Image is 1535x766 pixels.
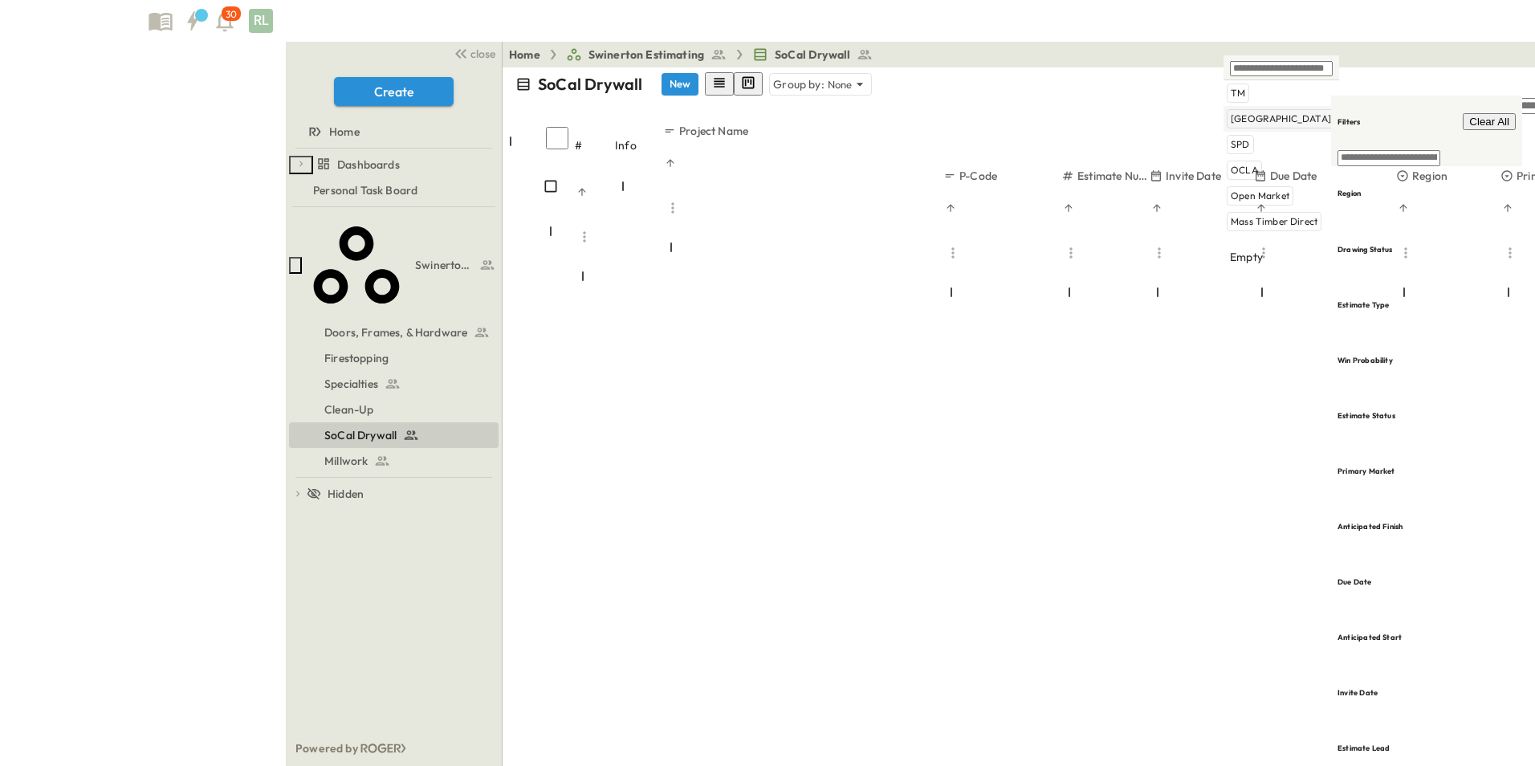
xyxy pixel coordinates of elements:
[289,210,499,320] div: Swinerton Estimatingtest
[1338,743,1390,753] h6: Estimate Lead
[305,210,495,320] a: Swinerton Estimating
[1227,84,1336,103] div: TM
[324,453,368,469] span: Millwork
[289,371,499,397] div: Specialtiestest
[1338,116,1360,127] h6: Filters
[337,157,400,173] span: Dashboards
[1230,249,1263,265] p: Empty
[470,46,495,62] span: close
[538,73,642,96] p: SoCal Drywall
[447,42,499,64] button: close
[546,127,568,149] input: Select all rows
[289,373,495,395] a: Specialties
[1338,521,1403,532] h6: Anticipated Finish
[316,153,495,176] a: Dashboards
[177,6,209,35] button: 2
[509,47,540,63] a: Home
[575,123,615,168] div: #
[289,177,499,203] div: Personal Task Boardtest
[1150,201,1164,215] button: Sort
[289,422,499,448] div: SoCal Drywalltest
[775,47,850,63] span: SoCal Drywall
[324,401,373,418] span: Clean-Up
[663,198,682,218] button: Menu
[1338,188,1361,198] h6: Region
[1227,212,1336,231] div: Mass Timber Direct
[1150,243,1169,263] button: Menu
[1227,135,1336,154] div: SPD
[1338,466,1395,476] h6: Primary Market
[289,398,495,421] a: Clean-Up
[289,120,495,143] a: Home
[324,376,378,392] span: Specialties
[705,72,734,96] button: row view
[663,156,678,170] button: Sort
[1231,87,1245,100] span: TM
[197,31,206,43] h6: 2
[1166,168,1221,184] p: Invite Date
[615,123,663,168] div: Info
[773,76,825,92] p: Group by:
[329,124,360,140] span: Home
[588,47,704,63] span: Swinerton Estimating
[943,243,963,263] button: Menu
[249,9,273,33] div: RL
[1338,244,1392,255] h6: Drawing Status
[334,77,454,106] button: Create
[959,168,997,184] p: P-Code
[1231,138,1250,151] span: SPD
[1338,299,1389,310] h6: Estimate Type
[289,347,495,369] a: Firestopping
[289,179,495,202] a: Personal Task Board
[734,72,763,96] button: kanban view
[286,731,502,766] div: Powered by
[1338,632,1402,642] h6: Anticipated Start
[226,8,237,21] p: 30
[828,76,853,92] p: None
[752,47,873,63] a: SoCal Drywall
[1338,687,1378,698] h6: Invite Date
[1227,186,1336,206] div: Open Market
[19,4,143,38] img: 6c363589ada0b36f064d841b69d3a419a338230e66bb0a533688fa5cc3e9e735.png
[289,448,499,474] div: Millworktest
[943,201,958,215] button: Sort
[679,123,748,139] p: Project Name
[1338,410,1395,421] h6: Estimate Status
[289,450,495,472] a: Millwork
[1061,243,1081,263] button: Menu
[324,427,397,443] span: SoCal Drywall
[575,227,594,247] button: Menu
[1231,189,1289,202] span: Open Market
[1231,164,1258,177] span: OCLA
[1227,109,1336,128] div: [GEOGRAPHIC_DATA]
[313,182,417,198] span: Personal Task Board
[1061,201,1076,215] button: Sort
[289,320,499,345] div: Doors, Frames, & Hardwaretest
[1077,168,1150,184] p: Estimate Number
[1338,355,1393,365] h6: Win Probability
[1227,161,1336,180] div: OCLA
[247,7,275,35] button: RL
[324,350,389,366] span: Firestopping
[289,424,495,446] a: SoCal Drywall
[1231,112,1331,125] span: [GEOGRAPHIC_DATA]
[1227,238,1336,276] div: Empty
[328,486,364,502] span: Hidden
[1469,116,1509,128] span: Clear All
[289,345,499,371] div: Firestoppingtest
[289,321,495,344] a: Doors, Frames, & Hardware
[415,257,475,273] span: Swinerton Estimating
[1338,577,1371,587] h6: Due Date
[324,324,467,340] span: Doors, Frames, & Hardware
[509,47,882,63] nav: breadcrumbs
[1231,215,1317,228] span: Mass Timber Direct
[705,72,763,96] div: table view
[662,73,698,96] button: New
[1463,113,1516,130] button: Clear All
[289,397,499,422] div: Clean-Uptest
[575,185,589,199] button: Sort
[566,47,727,63] a: Swinerton Estimating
